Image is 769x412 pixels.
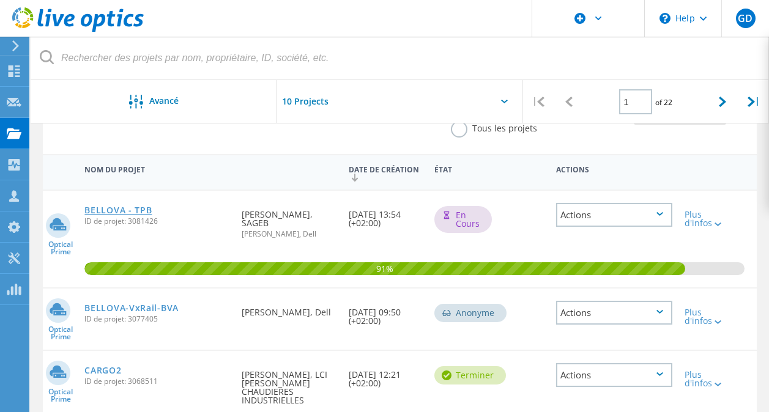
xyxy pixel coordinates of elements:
[12,26,144,34] a: Live Optics Dashboard
[428,157,492,180] div: État
[43,388,78,403] span: Optical Prime
[43,326,78,340] span: Optical Prime
[451,121,537,133] label: Tous les projets
[236,289,343,329] div: [PERSON_NAME], Dell
[236,191,343,250] div: [PERSON_NAME], SAGEB
[434,366,506,384] div: Terminer
[556,301,672,325] div: Actions
[556,203,672,227] div: Actions
[84,206,152,215] a: BELLOVA - TPB
[242,230,336,238] span: [PERSON_NAME], Dell
[659,13,671,24] svg: \n
[149,97,179,105] span: Avancé
[685,210,729,227] div: Plus d'infos
[434,304,507,322] div: Anonyme
[556,363,672,387] div: Actions
[738,13,752,23] span: GD
[655,97,672,108] span: of 22
[343,157,428,188] div: Date de création
[434,206,492,233] div: En cours
[84,378,229,385] span: ID de projet: 3068511
[343,351,428,400] div: [DATE] 12:21 (+02:00)
[84,218,229,225] span: ID de projet: 3081426
[343,191,428,240] div: [DATE] 13:54 (+02:00)
[523,80,554,123] div: |
[78,157,236,180] div: Nom du projet
[84,304,179,312] a: BELLOVA-VxRail-BVA
[84,366,121,375] a: CARGO2
[84,315,229,323] span: ID de projet: 3077405
[685,308,729,325] div: Plus d'infos
[43,241,78,256] span: Optical Prime
[738,80,769,123] div: |
[550,157,678,180] div: Actions
[685,370,729,388] div: Plus d'infos
[343,289,428,337] div: [DATE] 09:50 (+02:00)
[84,262,685,273] span: 91%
